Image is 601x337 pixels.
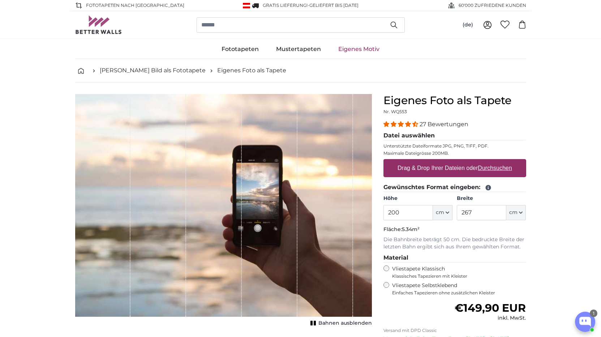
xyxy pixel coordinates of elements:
h1: Eigenes Foto als Tapete [383,94,526,107]
button: (de) [457,18,479,31]
a: Fototapeten [213,40,267,59]
span: Geliefert bis [DATE] [309,3,359,8]
img: Betterwalls [75,16,122,34]
span: 4.41 stars [383,121,420,128]
button: Open chatbox [575,312,595,332]
span: - [308,3,359,8]
legend: Gewünschtes Format eingeben: [383,183,526,192]
span: Bahnen ausblenden [318,320,372,327]
span: 5.34m² [402,226,420,233]
label: Drag & Drop Ihrer Dateien oder [395,161,515,175]
span: cm [509,209,518,216]
div: 1 [590,310,597,317]
a: [PERSON_NAME] Bild als Fototapete [100,66,206,75]
label: Vliestapete Selbstklebend [392,282,526,296]
span: 60'000 ZUFRIEDENE KUNDEN [459,2,526,9]
img: Österreich [243,3,250,8]
label: Höhe [383,195,452,202]
p: Maximale Dateigrösse 200MB. [383,150,526,156]
a: Eigenes Foto als Tapete [217,66,286,75]
p: Fläche: [383,226,526,233]
span: €149,90 EUR [455,301,526,315]
div: inkl. MwSt. [455,315,526,322]
p: Die Bahnbreite beträgt 50 cm. Die bedruckte Breite der letzten Bahn ergibt sich aus Ihrem gewählt... [383,236,526,251]
span: Einfaches Tapezieren ohne zusätzlichen Kleister [392,290,526,296]
span: GRATIS Lieferung! [263,3,308,8]
a: Mustertapeten [267,40,330,59]
a: Eigenes Motiv [330,40,388,59]
nav: breadcrumbs [75,59,526,82]
label: Vliestapete Klassisch [392,265,520,279]
button: cm [506,205,526,220]
div: 1 of 1 [75,94,372,328]
p: Versand mit DPD Classic [383,328,526,333]
legend: Material [383,253,526,263]
p: Unterstützte Dateiformate JPG, PNG, TIFF, PDF. [383,143,526,149]
legend: Datei auswählen [383,131,526,140]
span: Fototapeten nach [GEOGRAPHIC_DATA] [86,2,184,9]
label: Breite [457,195,526,202]
u: Durchsuchen [478,165,512,171]
span: cm [436,209,444,216]
button: Bahnen ausblenden [308,318,372,328]
span: Nr. WQ553 [383,109,407,114]
span: 27 Bewertungen [420,121,468,128]
button: cm [433,205,452,220]
span: Klassisches Tapezieren mit Kleister [392,273,520,279]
